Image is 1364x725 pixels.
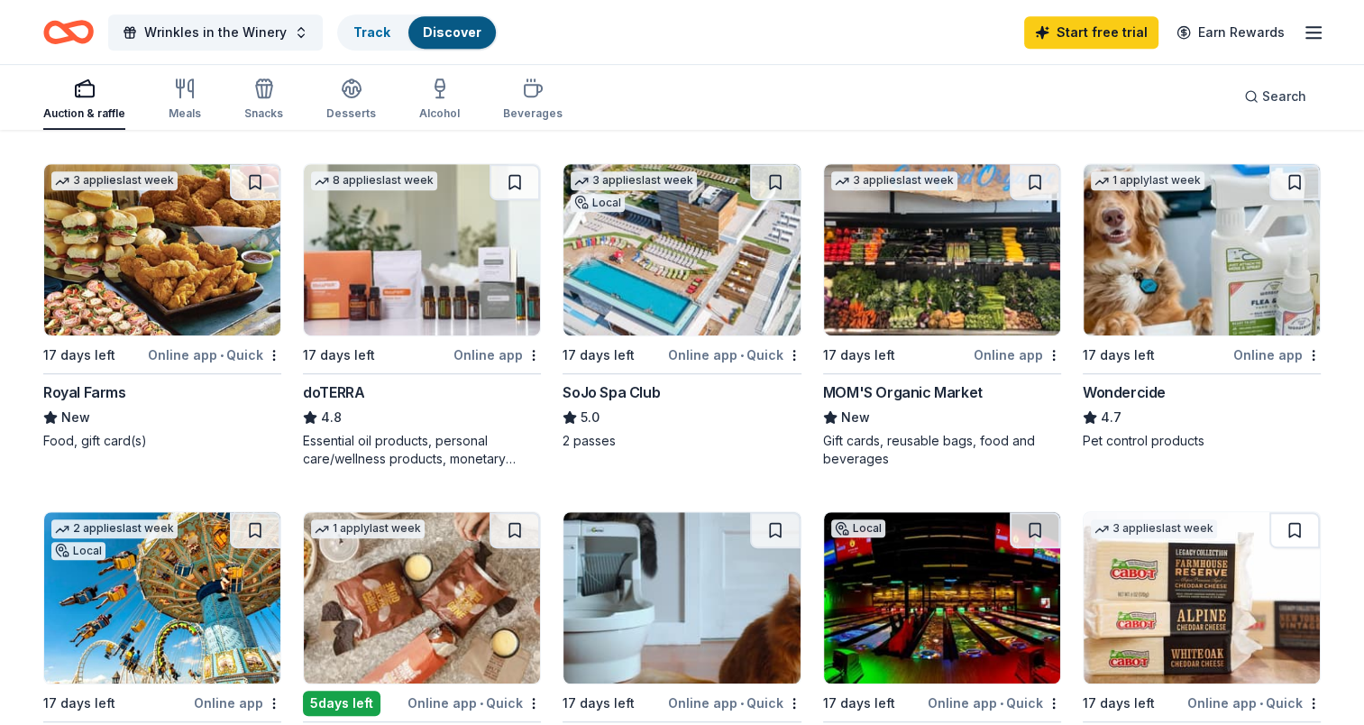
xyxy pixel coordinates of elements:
[823,693,895,714] div: 17 days left
[974,344,1061,366] div: Online app
[841,407,870,428] span: New
[220,348,224,362] span: •
[44,512,280,684] img: Image for Morey's Piers & Beachfront Waterparks
[43,432,281,450] div: Food, gift card(s)
[823,432,1061,468] div: Gift cards, reusable bags, food and beverages
[1187,692,1321,714] div: Online app Quick
[144,22,287,43] span: Wrinkles in the Winery
[1230,78,1321,115] button: Search
[1101,407,1121,428] span: 4.7
[453,344,541,366] div: Online app
[571,171,697,190] div: 3 applies last week
[303,381,364,403] div: doTERRA
[148,344,281,366] div: Online app Quick
[51,519,178,538] div: 2 applies last week
[824,512,1060,684] img: Image for Humdingers
[303,691,380,716] div: 5 days left
[43,344,115,366] div: 17 days left
[43,11,94,53] a: Home
[1091,519,1217,538] div: 3 applies last week
[1083,432,1321,450] div: Pet control products
[108,14,323,50] button: Wrinkles in the Winery
[61,407,90,428] span: New
[571,194,625,212] div: Local
[194,692,281,714] div: Online app
[419,70,460,130] button: Alcohol
[43,693,115,714] div: 17 days left
[1084,164,1320,335] img: Image for Wondercide
[1024,16,1158,49] a: Start free trial
[321,407,342,428] span: 4.8
[668,692,801,714] div: Online app Quick
[43,163,281,450] a: Image for Royal Farms3 applieslast week17 days leftOnline app•QuickRoyal FarmsNewFood, gift card(s)
[304,164,540,335] img: Image for doTERRA
[303,344,375,366] div: 17 days left
[823,381,983,403] div: MOM'S Organic Market
[563,512,800,684] img: Image for CatGenie
[51,171,178,190] div: 3 applies last week
[503,106,563,121] div: Beverages
[43,106,125,121] div: Auction & raffle
[311,519,425,538] div: 1 apply last week
[1083,163,1321,450] a: Image for Wondercide1 applylast week17 days leftOnline appWondercide4.7Pet control products
[831,171,957,190] div: 3 applies last week
[169,106,201,121] div: Meals
[43,70,125,130] button: Auction & raffle
[563,432,801,450] div: 2 passes
[44,164,280,335] img: Image for Royal Farms
[1084,512,1320,684] img: Image for Cabot Creamery
[169,70,201,130] button: Meals
[824,164,1060,335] img: Image for MOM'S Organic Market
[823,163,1061,468] a: Image for MOM'S Organic Market3 applieslast week17 days leftOnline appMOM'S Organic MarketNewGift...
[480,696,483,711] span: •
[1091,171,1204,190] div: 1 apply last week
[563,344,635,366] div: 17 days left
[1083,344,1155,366] div: 17 days left
[423,24,481,40] a: Discover
[1000,696,1003,711] span: •
[353,24,390,40] a: Track
[244,70,283,130] button: Snacks
[1262,86,1306,107] span: Search
[740,348,744,362] span: •
[43,381,126,403] div: Royal Farms
[303,432,541,468] div: Essential oil products, personal care/wellness products, monetary donations
[326,70,376,130] button: Desserts
[563,164,800,335] img: Image for SoJo Spa Club
[563,163,801,450] a: Image for SoJo Spa Club3 applieslast weekLocal17 days leftOnline app•QuickSoJo Spa Club5.02 passes
[51,542,105,560] div: Local
[304,512,540,684] img: Image for Pancheros Mexican Grill
[419,106,460,121] div: Alcohol
[740,696,744,711] span: •
[407,692,541,714] div: Online app Quick
[244,106,283,121] div: Snacks
[563,693,635,714] div: 17 days left
[563,381,660,403] div: SoJo Spa Club
[303,163,541,468] a: Image for doTERRA8 applieslast week17 days leftOnline appdoTERRA4.8Essential oil products, person...
[581,407,600,428] span: 5.0
[1166,16,1295,49] a: Earn Rewards
[311,171,437,190] div: 8 applies last week
[503,70,563,130] button: Beverages
[1233,344,1321,366] div: Online app
[928,692,1061,714] div: Online app Quick
[668,344,801,366] div: Online app Quick
[823,344,895,366] div: 17 days left
[831,519,885,537] div: Local
[1259,696,1263,711] span: •
[1083,381,1166,403] div: Wondercide
[326,106,376,121] div: Desserts
[337,14,498,50] button: TrackDiscover
[1083,693,1155,714] div: 17 days left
